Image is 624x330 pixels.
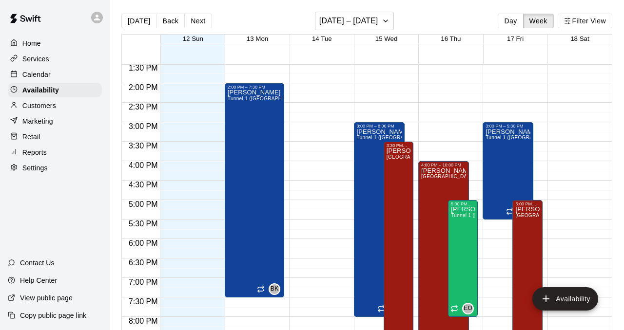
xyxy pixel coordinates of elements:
p: View public page [20,293,73,303]
span: 7:00 PM [126,278,160,286]
button: 13 Mon [247,35,268,42]
a: Services [8,52,102,66]
p: Help Center [20,275,57,285]
span: Recurring availability [377,305,385,312]
p: Contact Us [20,258,55,268]
span: 2:30 PM [126,103,160,111]
a: Calendar [8,67,102,82]
p: Calendar [22,70,51,79]
p: Services [22,54,49,64]
span: 2:00 PM [126,83,160,92]
div: 3:30 PM – 10:00 PM [387,143,410,148]
p: Copy public page link [20,311,86,320]
p: Marketing [22,116,53,126]
a: Marketing [8,114,102,128]
div: 2:00 PM – 7:30 PM: Available [225,83,284,297]
a: Availability [8,83,102,97]
span: EO [464,304,472,313]
span: Recurring availability [506,207,514,215]
p: Customers [22,101,56,110]
span: 6:00 PM [126,239,160,247]
span: 7:30 PM [126,297,160,306]
span: 5:30 PM [126,220,160,228]
span: 4:00 PM [126,161,160,169]
button: 18 Sat [570,35,589,42]
span: Recurring availability [450,305,458,312]
button: 16 Thu [441,35,461,42]
button: 12 Sun [183,35,203,42]
a: Settings [8,161,102,175]
button: add [532,287,598,311]
div: 3:00 PM – 8:00 PM: Available [354,122,405,317]
span: 6:30 PM [126,258,160,267]
span: 5:00 PM [126,200,160,208]
div: Brian Klumpp [269,283,280,295]
p: Reports [22,147,47,157]
span: 3:00 PM [126,122,160,130]
div: 2:00 PM – 7:30 PM [228,85,281,90]
a: Reports [8,145,102,160]
button: [DATE] – [DATE] [315,12,394,30]
span: [GEOGRAPHIC_DATA][STREET_ADDRESS] [515,213,620,218]
div: Emily Oltman [462,303,474,314]
span: [GEOGRAPHIC_DATA][STREET_ADDRESS] [387,154,491,160]
span: 3:30 PM [126,142,160,150]
span: [GEOGRAPHIC_DATA][STREET_ADDRESS] [421,174,526,179]
div: 3:00 PM – 5:30 PM: Available [483,122,533,220]
button: Filter View [558,14,612,28]
p: Settings [22,163,48,173]
button: 14 Tue [312,35,332,42]
button: Day [498,14,523,28]
span: 4:30 PM [126,181,160,189]
p: Availability [22,85,59,95]
div: 3:00 PM – 8:00 PM [357,124,402,128]
button: 17 Fri [507,35,524,42]
div: 5:00 PM – 8:00 PM [451,202,475,206]
button: Next [184,14,212,28]
a: Home [8,36,102,51]
h6: [DATE] – [DATE] [319,14,378,28]
button: Week [523,14,554,28]
div: 5:00 PM – 9:30 PM [515,202,539,206]
div: 4:00 PM – 10:00 PM [421,163,466,167]
button: Back [156,14,185,28]
p: Home [22,38,41,48]
a: Retail [8,129,102,144]
span: BK [271,284,279,294]
span: Recurring availability [257,285,265,293]
button: 15 Wed [375,35,398,42]
div: 3:00 PM – 5:30 PM [486,124,530,128]
a: Customers [8,98,102,113]
button: [DATE] [121,14,156,28]
div: 5:00 PM – 8:00 PM: Available [448,200,478,317]
span: 8:00 PM [126,317,160,325]
p: Retail [22,132,40,142]
span: 1:30 PM [126,64,160,72]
